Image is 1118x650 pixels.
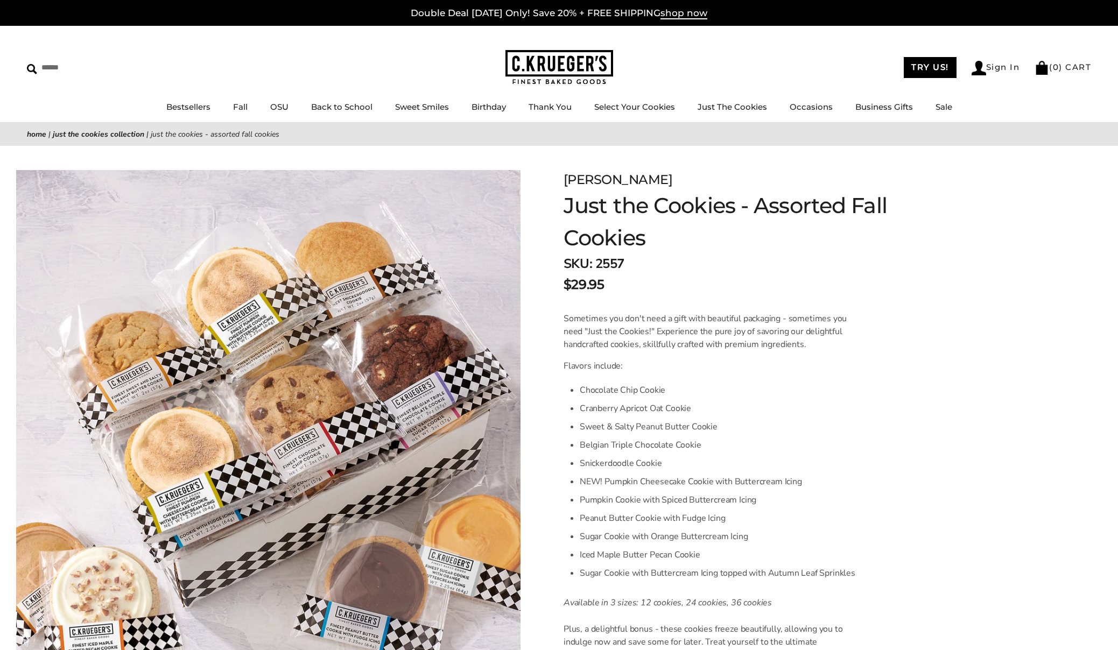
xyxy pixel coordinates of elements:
[660,8,707,19] span: shop now
[472,102,506,112] a: Birthday
[580,509,858,527] li: Peanut Butter Cookie with Fudge Icing
[166,102,210,112] a: Bestsellers
[151,129,279,139] span: Just the Cookies - Assorted Fall Cookies
[27,64,37,74] img: Search
[580,491,858,509] li: Pumpkin Cookie with Spiced Buttercream Icing
[580,418,858,436] li: Sweet & Salty Peanut Butter Cookie
[564,597,772,609] em: Available in 3 sizes: 12 cookies, 24 cookies, 36 cookies
[411,8,707,19] a: Double Deal [DATE] Only! Save 20% + FREE SHIPPINGshop now
[27,129,46,139] a: Home
[564,275,604,294] span: $29.95
[580,564,858,582] li: Sugar Cookie with Buttercream Icing topped with Autumn Leaf Sprinkles
[580,381,858,399] li: Chocolate Chip Cookie
[1035,61,1049,75] img: Bag
[936,102,952,112] a: Sale
[233,102,248,112] a: Fall
[505,50,613,85] img: C.KRUEGER'S
[580,472,858,491] li: NEW! Pumpkin Cheesecake Cookie with Buttercream Icing
[395,102,449,112] a: Sweet Smiles
[790,102,833,112] a: Occasions
[529,102,572,112] a: Thank You
[580,527,858,546] li: Sugar Cookie with Orange Buttercream Icing
[855,102,913,112] a: Business Gifts
[564,312,858,351] p: Sometimes you don't need a gift with beautiful packaging - sometimes you need "Just the Cookies!"...
[53,129,144,139] a: Just the Cookies Collection
[27,59,155,76] input: Search
[1053,62,1059,72] span: 0
[580,454,858,472] li: Snickerdoodle Cookie
[27,128,1091,140] nav: breadcrumbs
[564,170,907,189] div: [PERSON_NAME]
[580,399,858,418] li: Cranberry Apricot Oat Cookie
[698,102,767,112] a: Just The Cookies
[580,436,858,454] li: Belgian Triple Chocolate Cookie
[146,129,149,139] span: |
[580,546,858,564] li: Iced Maple Butter Pecan Cookie
[564,189,907,254] h1: Just the Cookies - Assorted Fall Cookies
[594,102,675,112] a: Select Your Cookies
[48,129,51,139] span: |
[564,359,858,372] p: Flavors include:
[972,61,1020,75] a: Sign In
[595,255,624,272] span: 2557
[904,57,957,78] a: TRY US!
[564,255,592,272] strong: SKU:
[1035,62,1091,72] a: (0) CART
[311,102,372,112] a: Back to School
[270,102,289,112] a: OSU
[972,61,986,75] img: Account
